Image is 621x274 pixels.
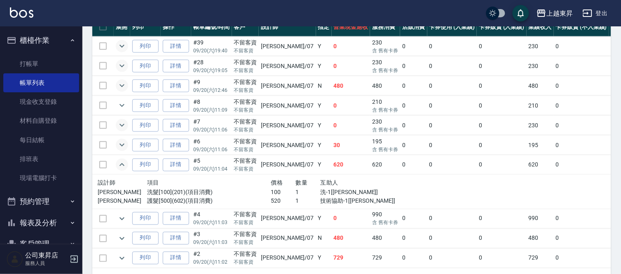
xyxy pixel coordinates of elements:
[400,116,427,135] td: 0
[332,229,370,248] td: 480
[427,17,477,37] th: 卡券使用 (入業績)
[554,37,609,56] td: 0
[370,56,400,76] td: 230
[132,232,159,245] button: 列印
[7,251,23,267] img: Person
[259,155,316,175] td: [PERSON_NAME] /07
[554,17,609,37] th: 卡券販賣 (不入業績)
[191,209,232,228] td: #4
[427,56,477,76] td: 0
[477,56,527,76] td: 0
[234,106,257,114] p: 不留客資
[98,197,147,206] p: [PERSON_NAME]
[163,159,189,171] a: 詳情
[316,96,332,115] td: Y
[116,139,128,151] button: expand row
[161,17,191,37] th: 操作
[332,37,370,56] td: 0
[271,180,283,186] span: 價格
[332,96,370,115] td: 0
[132,119,159,132] button: 列印
[316,17,332,37] th: 指定
[427,229,477,248] td: 0
[427,116,477,135] td: 0
[25,251,67,260] h5: 公司東昇店
[477,229,527,248] td: 0
[132,159,159,171] button: 列印
[259,76,316,96] td: [PERSON_NAME] /07
[3,73,79,92] a: 帳單列表
[400,76,427,96] td: 0
[427,209,477,228] td: 0
[332,17,370,37] th: 營業現金應收
[316,37,332,56] td: Y
[370,229,400,248] td: 480
[321,180,338,186] span: 互助人
[116,159,128,171] button: expand row
[316,76,332,96] td: N
[259,248,316,268] td: [PERSON_NAME] /07
[370,17,400,37] th: 服務消費
[163,119,189,132] a: 詳情
[400,248,427,268] td: 0
[427,96,477,115] td: 0
[372,219,398,227] p: 含 舊有卡券
[259,96,316,115] td: [PERSON_NAME] /07
[163,60,189,73] a: 詳情
[234,98,257,106] div: 不留客資
[370,37,400,56] td: 230
[147,180,159,186] span: 項目
[163,232,189,245] a: 詳情
[477,116,527,135] td: 0
[527,56,554,76] td: 230
[527,17,554,37] th: 業績收入
[477,76,527,96] td: 0
[332,116,370,135] td: 0
[234,146,257,153] p: 不留客資
[3,150,79,169] a: 排班表
[98,180,115,186] span: 設計師
[332,209,370,228] td: 0
[147,188,271,197] p: 洗髮[100](201)(項目消費)
[316,155,332,175] td: Y
[193,106,230,114] p: 09/20 (六) 11:09
[234,137,257,146] div: 不留客資
[132,60,159,73] button: 列印
[372,106,398,114] p: 含 舊有卡券
[116,119,128,131] button: expand row
[332,56,370,76] td: 0
[132,40,159,53] button: 列印
[193,166,230,173] p: 09/20 (六) 11:04
[114,17,130,37] th: 展開
[370,96,400,115] td: 210
[271,197,296,206] p: 520
[163,99,189,112] a: 詳情
[234,211,257,219] div: 不留客資
[191,17,232,37] th: 帳單編號/時間
[3,212,79,234] button: 報表及分析
[234,157,257,166] div: 不留客資
[116,80,128,92] button: expand row
[3,131,79,150] a: 每日結帳
[3,54,79,73] a: 打帳單
[527,229,554,248] td: 480
[296,188,321,197] p: 1
[316,56,332,76] td: Y
[321,197,395,206] p: 技術協助-1[[PERSON_NAME]]
[98,188,147,197] p: [PERSON_NAME]
[259,136,316,155] td: [PERSON_NAME] /07
[271,188,296,197] p: 100
[527,209,554,228] td: 990
[163,212,189,225] a: 詳情
[554,229,609,248] td: 0
[554,136,609,155] td: 0
[527,37,554,56] td: 230
[193,47,230,54] p: 09/20 (六) 19:40
[316,209,332,228] td: Y
[191,155,232,175] td: #5
[316,136,332,155] td: Y
[3,169,79,187] a: 現場電腦打卡
[296,197,321,206] p: 1
[370,76,400,96] td: 480
[477,155,527,175] td: 0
